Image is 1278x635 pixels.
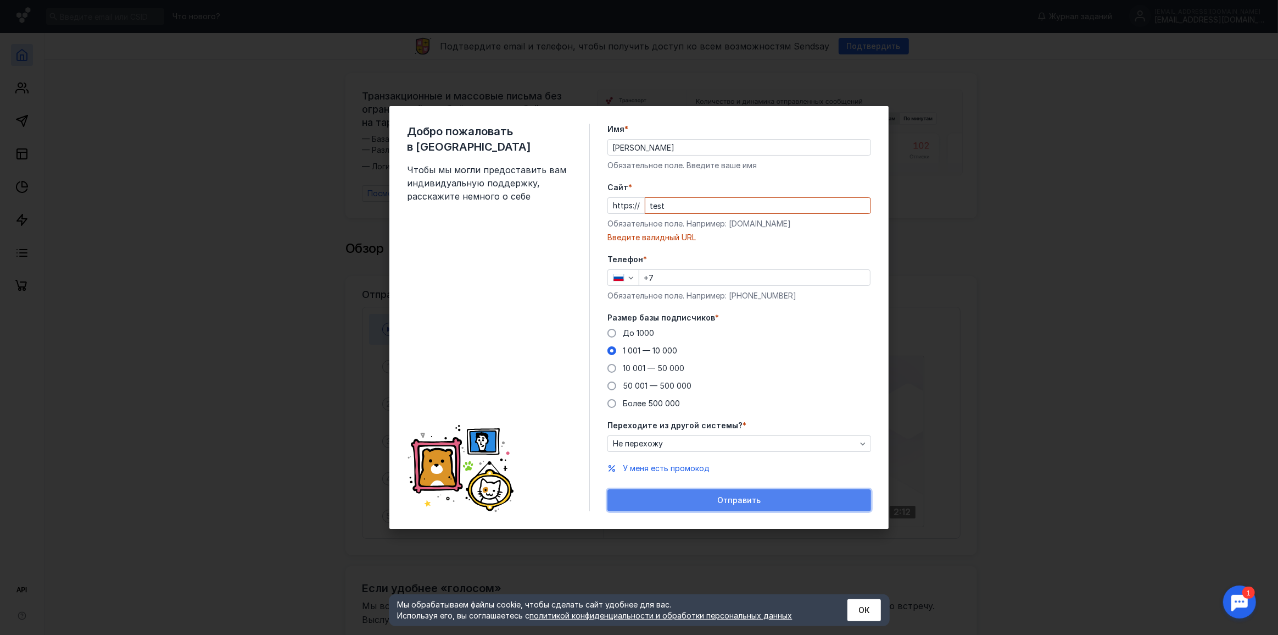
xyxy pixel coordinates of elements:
div: Обязательное поле. Введите ваше имя [607,160,871,171]
span: Cайт [607,182,628,193]
span: Переходите из другой системы? [607,420,743,431]
span: Более 500 000 [623,399,680,408]
div: Мы обрабатываем файлы cookie, чтобы сделать сайт удобнее для вас. Используя его, вы соглашаетесь c [398,599,821,621]
button: У меня есть промокод [623,463,710,474]
span: У меня есть промокод [623,463,710,473]
div: 1 [25,7,37,19]
span: Отправить [718,496,761,505]
span: 50 001 — 500 000 [623,381,691,390]
a: политикой конфиденциальности и обработки персональных данных [530,611,793,620]
span: Телефон [607,254,643,265]
span: 1 001 — 10 000 [623,346,677,355]
button: Отправить [607,489,871,511]
span: Размер базы подписчиков [607,312,715,323]
span: 10 001 — 50 000 [623,363,684,373]
div: Введите валидный URL [607,232,871,243]
span: Имя [607,124,624,135]
button: ОК [847,599,881,621]
div: Обязательное поле. Например: [PHONE_NUMBER] [607,290,871,301]
span: До 1000 [623,328,654,338]
button: Не перехожу [607,435,871,452]
span: Добро пожаловать в [GEOGRAPHIC_DATA] [407,124,572,154]
span: Чтобы мы могли предоставить вам индивидуальную поддержку, расскажите немного о себе [407,163,572,203]
span: Не перехожу [613,439,663,449]
div: Обязательное поле. Например: [DOMAIN_NAME] [607,218,871,229]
